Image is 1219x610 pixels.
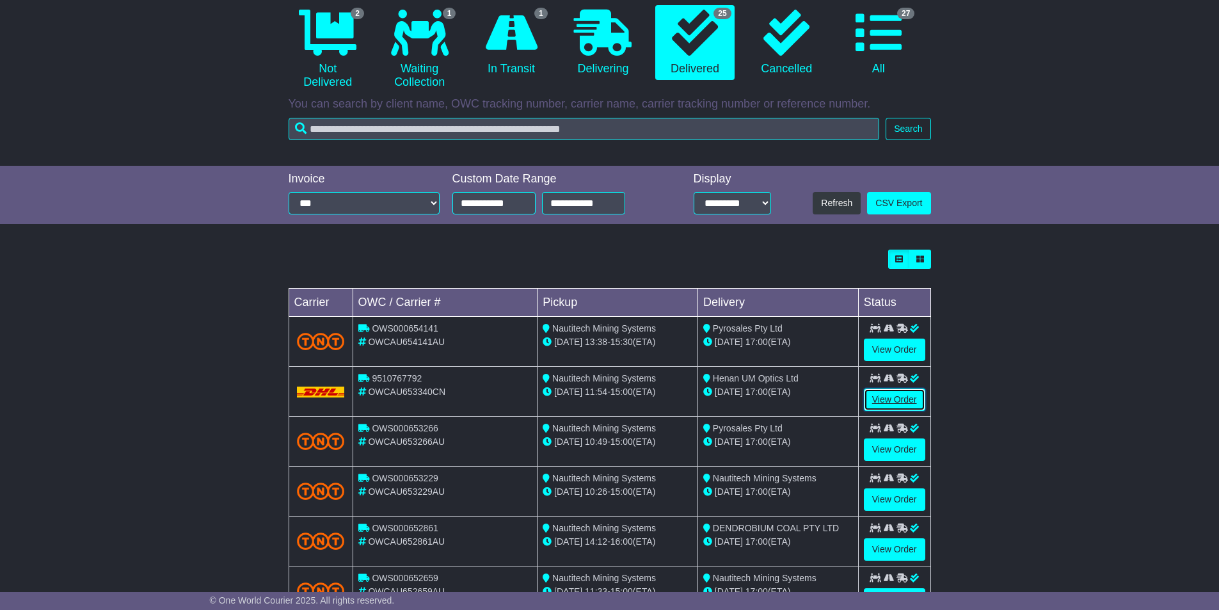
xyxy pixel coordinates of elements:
a: Cancelled [747,5,826,81]
div: - (ETA) [543,385,692,399]
span: OWS000653266 [372,423,438,433]
span: [DATE] [715,586,743,597]
span: OWCAU652861AU [368,536,445,547]
div: (ETA) [703,585,853,598]
span: OWS000653229 [372,473,438,483]
span: 15:00 [610,437,633,447]
span: OWCAU654141AU [368,337,445,347]
span: 9510767792 [372,373,422,383]
td: Carrier [289,289,353,317]
span: Nautitech Mining Systems [713,473,817,483]
a: View Order [864,389,925,411]
button: Refresh [813,192,861,214]
span: OWCAU653229AU [368,486,445,497]
span: [DATE] [554,536,582,547]
span: [DATE] [554,437,582,447]
td: Pickup [538,289,698,317]
a: Delivering [564,5,642,81]
span: © One World Courier 2025. All rights reserved. [210,595,395,606]
a: 2 Not Delivered [289,5,367,94]
div: - (ETA) [543,335,692,349]
a: CSV Export [867,192,930,214]
span: 27 [897,8,914,19]
span: 14:12 [585,536,607,547]
div: Invoice [289,172,440,186]
span: 10:49 [585,437,607,447]
span: 17:00 [745,486,768,497]
div: - (ETA) [543,485,692,499]
span: OWCAU653340CN [368,387,445,397]
span: 15:00 [610,387,633,397]
span: OWS000652861 [372,523,438,533]
span: 17:00 [745,586,768,597]
span: OWCAU652659AU [368,586,445,597]
span: Nautitech Mining Systems [552,373,656,383]
img: TNT_Domestic.png [297,433,345,450]
span: [DATE] [715,437,743,447]
img: TNT_Domestic.png [297,582,345,600]
span: 15:00 [610,486,633,497]
span: 2 [351,8,364,19]
span: [DATE] [554,486,582,497]
td: Delivery [697,289,858,317]
span: 1 [534,8,548,19]
span: 17:00 [745,437,768,447]
span: 11:54 [585,387,607,397]
span: [DATE] [715,486,743,497]
a: 27 All [839,5,918,81]
div: (ETA) [703,535,853,549]
a: View Order [864,438,925,461]
div: - (ETA) [543,435,692,449]
span: Nautitech Mining Systems [552,423,656,433]
span: Nautitech Mining Systems [552,473,656,483]
img: TNT_Domestic.png [297,483,345,500]
a: 25 Delivered [655,5,734,81]
span: 11:33 [585,586,607,597]
a: 1 In Transit [472,5,550,81]
span: 16:00 [610,536,633,547]
span: [DATE] [715,337,743,347]
div: Custom Date Range [452,172,658,186]
div: (ETA) [703,485,853,499]
span: Nautitech Mining Systems [713,573,817,583]
a: View Order [864,538,925,561]
span: [DATE] [715,536,743,547]
p: You can search by client name, OWC tracking number, carrier name, carrier tracking number or refe... [289,97,931,111]
span: 17:00 [745,387,768,397]
span: 15:30 [610,337,633,347]
span: Nautitech Mining Systems [552,573,656,583]
span: Nautitech Mining Systems [552,523,656,533]
span: [DATE] [554,586,582,597]
span: 13:38 [585,337,607,347]
span: [DATE] [715,387,743,397]
span: Pyrosales Pty Ltd [713,323,783,333]
span: 17:00 [745,337,768,347]
td: OWC / Carrier # [353,289,538,317]
button: Search [886,118,930,140]
span: OWCAU653266AU [368,437,445,447]
span: 17:00 [745,536,768,547]
img: TNT_Domestic.png [297,533,345,550]
span: 1 [443,8,456,19]
span: 10:26 [585,486,607,497]
div: (ETA) [703,435,853,449]
div: - (ETA) [543,585,692,598]
span: 25 [713,8,731,19]
div: Display [694,172,771,186]
span: Henan UM Optics Ltd [713,373,799,383]
span: [DATE] [554,337,582,347]
span: DENDROBIUM COAL PTY LTD [713,523,839,533]
img: DHL.png [297,387,345,397]
a: 1 Waiting Collection [380,5,459,94]
img: TNT_Domestic.png [297,333,345,350]
div: (ETA) [703,385,853,399]
td: Status [858,289,930,317]
a: View Order [864,339,925,361]
a: View Order [864,488,925,511]
div: (ETA) [703,335,853,349]
span: Pyrosales Pty Ltd [713,423,783,433]
span: OWS000654141 [372,323,438,333]
span: OWS000652659 [372,573,438,583]
span: [DATE] [554,387,582,397]
span: Nautitech Mining Systems [552,323,656,333]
